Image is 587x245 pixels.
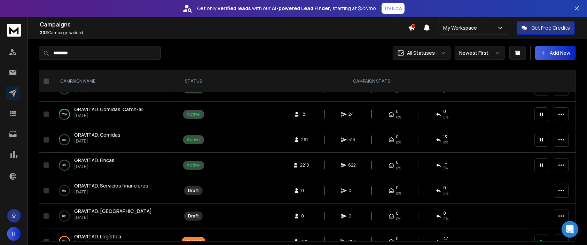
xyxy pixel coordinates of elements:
span: 0 [444,185,446,191]
span: 516 [349,137,356,143]
th: STATUS [174,70,213,93]
button: H [7,227,21,241]
a: GRAVITAD. Logística [74,233,121,240]
td: 0%GRAVITAD. Servicios financieros[DATE] [52,178,174,204]
a: GRAVITAD. Fincas [74,157,115,164]
td: 0%GRAVITAD. [GEOGRAPHIC_DATA][DATE] [52,204,174,229]
span: 0 [396,134,399,140]
p: 8 % [63,136,66,143]
span: 10 [444,160,448,165]
p: [DATE] [74,189,148,195]
span: 0 [444,109,446,114]
span: 392 [301,239,309,244]
a: GRAVITAD. [GEOGRAPHIC_DATA] [74,208,152,215]
div: Draft [188,188,199,193]
span: 0 % [444,114,449,120]
span: 0 [302,213,308,219]
div: Open Intercom Messenger [562,221,578,238]
span: 0% [396,216,401,222]
td: 3%GRAVITAD. Fincas[DATE] [52,153,174,178]
p: [DATE] [74,164,115,169]
span: 261 [302,137,308,143]
span: 2 % [444,165,448,171]
span: 0 [349,213,356,219]
p: Get Free Credits [531,24,570,31]
div: Paused [186,239,202,244]
button: Get Free Credits [517,21,575,35]
span: GRAVITAD. Fincas [74,157,115,163]
p: 99 % [62,238,67,245]
span: 1156 [348,239,356,244]
p: [DATE] [74,138,120,144]
span: 24 [349,112,356,117]
p: Campaigns added [40,30,408,36]
span: 0 [396,185,399,191]
a: GRAVITAD. Servicios financieros [74,182,148,189]
span: 203 [40,30,48,36]
button: Newest First [455,46,505,60]
span: 0% [444,191,449,196]
span: 0% [396,165,401,171]
p: Try Now [384,5,402,12]
button: Add New [535,46,576,60]
p: [DATE] [74,113,143,118]
td: 8%GRAVITAD. Comidas[DATE] [52,127,174,153]
th: CAMPAIGN NAME [52,70,174,93]
img: logo [7,24,21,37]
td: 66%GRAVITAD. Comidas. Catch-all[DATE] [52,102,174,127]
span: 2210 [300,162,310,168]
span: 0 [396,210,399,216]
span: 0 [302,188,308,193]
th: CAMPAIGN STATS [213,70,530,93]
a: GRAVITAD. Comidas. Catch-all [74,106,143,113]
button: Try Now [382,3,405,14]
p: 66 % [62,111,67,118]
span: GRAVITAD. [GEOGRAPHIC_DATA] [74,208,152,214]
p: [DATE] [74,215,152,220]
span: 0 [349,188,356,193]
p: Get only with our starting at $22/mo [197,5,376,12]
span: 0% [444,216,449,222]
span: 622 [349,162,356,168]
span: 47 [444,236,448,242]
div: Active [187,162,200,168]
span: 0% [396,191,401,196]
p: All Statuses [407,49,435,56]
div: Draft [188,213,199,219]
a: GRAVITAD. Comidas [74,131,120,138]
span: 13 [444,134,447,140]
div: Active [187,137,200,143]
div: Active [187,112,200,117]
span: 18 [302,112,308,117]
h1: Campaigns [40,20,408,29]
span: 0 [396,236,399,242]
span: 0% [396,114,401,120]
p: 3 % [63,162,66,169]
p: 0 % [63,213,66,220]
strong: verified leads [218,5,251,12]
span: 5 % [444,140,448,145]
strong: AI-powered Lead Finder, [272,5,331,12]
p: 0 % [63,187,66,194]
span: 0 [444,210,446,216]
p: My Workspace [443,24,480,31]
span: 0 [396,109,399,114]
span: 0 [396,160,399,165]
span: 0% [396,140,401,145]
